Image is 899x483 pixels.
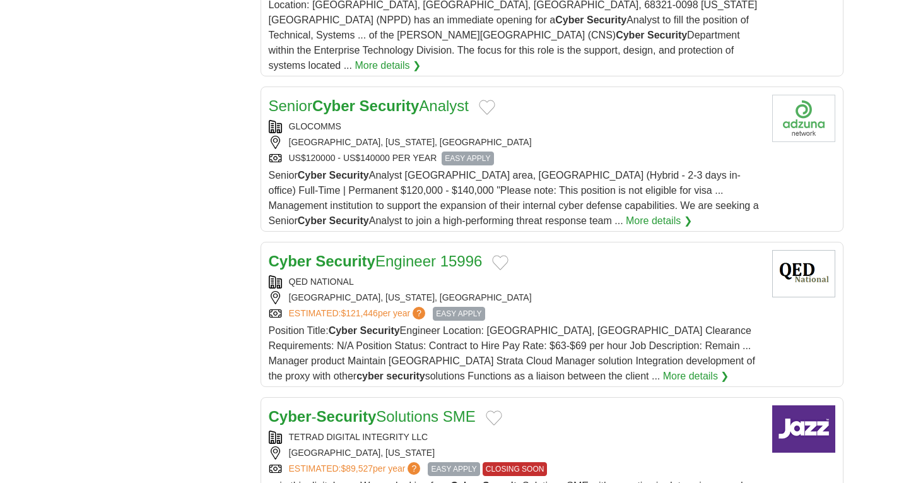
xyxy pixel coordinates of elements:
a: ESTIMATED:$89,527per year? [289,462,423,476]
button: Add to favorite jobs [492,255,508,270]
strong: Security [315,253,375,270]
span: Senior Analyst [GEOGRAPHIC_DATA] area, [GEOGRAPHIC_DATA] (Hybrid - 2-3 days in-office) Full-Time ... [269,170,759,226]
button: Add to favorite jobs [479,100,495,115]
span: ? [408,462,420,475]
img: Company logo [772,405,835,453]
a: More details ❯ [626,213,692,229]
strong: Security [329,170,369,181]
strong: Security [587,15,626,25]
strong: Security [647,30,687,40]
div: US$120000 - US$140000 PER YEAR [269,152,762,165]
strong: cyber [356,371,384,381]
span: $121,446 [341,308,377,318]
strong: Security [360,325,399,336]
strong: Cyber [616,30,644,40]
strong: security [386,371,425,381]
strong: Cyber [329,325,357,336]
button: Add to favorite jobs [486,410,502,426]
a: QED NATIONAL [289,277,354,287]
div: [GEOGRAPHIC_DATA], [US_STATE], [GEOGRAPHIC_DATA] [269,291,762,304]
a: ESTIMATED:$121,446per year? [289,307,428,321]
div: [GEOGRAPHIC_DATA], [US_STATE], [GEOGRAPHIC_DATA] [269,136,762,149]
span: EASY APPLY [428,462,479,476]
a: More details ❯ [663,369,729,384]
div: TETRAD DIGITAL INTEGRITY LLC [269,431,762,444]
strong: Cyber [269,408,312,425]
img: Company logo [772,95,835,142]
strong: Cyber [555,15,584,25]
strong: Security [317,408,377,425]
strong: Cyber [298,215,326,226]
a: Cyber-SecuritySolutions SME [269,408,476,425]
div: GLOCOMMS [269,120,762,133]
span: CLOSING SOON [483,462,548,476]
img: QED National logo [772,250,835,297]
strong: Cyber [312,97,355,114]
a: SeniorCyber SecurityAnalyst [269,97,469,114]
span: EASY APPLY [433,307,485,321]
span: Position Title: Engineer Location: [GEOGRAPHIC_DATA], [GEOGRAPHIC_DATA] Clearance Requirements: N... [269,325,755,381]
a: More details ❯ [355,58,421,73]
span: EASY APPLY [442,152,493,165]
strong: Cyber [298,170,326,181]
a: Cyber SecurityEngineer 15996 [269,253,483,270]
strong: Cyber [269,253,312,270]
span: $89,527 [341,463,373,474]
div: [GEOGRAPHIC_DATA], [US_STATE] [269,446,762,460]
strong: Security [360,97,420,114]
strong: Security [329,215,369,226]
span: ? [413,307,425,319]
